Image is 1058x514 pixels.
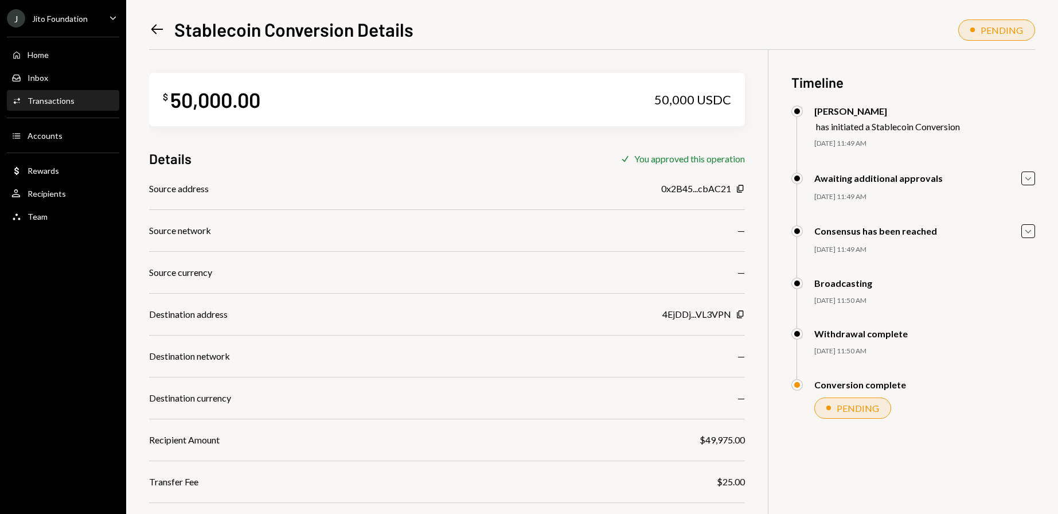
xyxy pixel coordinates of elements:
[816,121,960,132] div: has initiated a Stablecoin Conversion
[654,92,731,108] div: 50,000 USDC
[791,73,1035,92] h3: Timeline
[7,44,119,65] a: Home
[28,212,48,221] div: Team
[28,189,66,198] div: Recipients
[814,328,908,339] div: Withdrawal complete
[174,18,413,41] h1: Stablecoin Conversion Details
[814,106,960,116] div: [PERSON_NAME]
[717,475,745,489] div: $25.00
[7,206,119,227] a: Team
[661,182,731,196] div: 0x2B45...cbAC21
[7,90,119,111] a: Transactions
[814,278,872,289] div: Broadcasting
[814,379,906,390] div: Conversion complete
[28,96,75,106] div: Transactions
[737,266,745,279] div: —
[814,173,943,184] div: Awaiting additional approvals
[32,14,88,24] div: Jito Foundation
[149,475,198,489] div: Transfer Fee
[634,153,745,164] div: You approved this operation
[737,224,745,237] div: —
[149,391,231,405] div: Destination currency
[7,125,119,146] a: Accounts
[837,403,879,414] div: PENDING
[7,9,25,28] div: J
[814,139,1035,149] div: [DATE] 11:49 AM
[814,192,1035,202] div: [DATE] 11:49 AM
[149,224,211,237] div: Source network
[662,307,731,321] div: 4EjDDj...VL3VPN
[737,391,745,405] div: —
[737,349,745,363] div: —
[170,87,260,112] div: 50,000.00
[149,433,220,447] div: Recipient Amount
[814,245,1035,255] div: [DATE] 11:49 AM
[814,346,1035,356] div: [DATE] 11:50 AM
[149,182,209,196] div: Source address
[28,50,49,60] div: Home
[7,160,119,181] a: Rewards
[28,131,63,141] div: Accounts
[700,433,745,447] div: $49,975.00
[28,73,48,83] div: Inbox
[981,25,1023,36] div: PENDING
[7,183,119,204] a: Recipients
[163,91,168,103] div: $
[7,67,119,88] a: Inbox
[149,266,212,279] div: Source currency
[814,296,1035,306] div: [DATE] 11:50 AM
[149,349,230,363] div: Destination network
[814,225,937,236] div: Consensus has been reached
[28,166,59,176] div: Rewards
[149,149,192,168] h3: Details
[149,307,228,321] div: Destination address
